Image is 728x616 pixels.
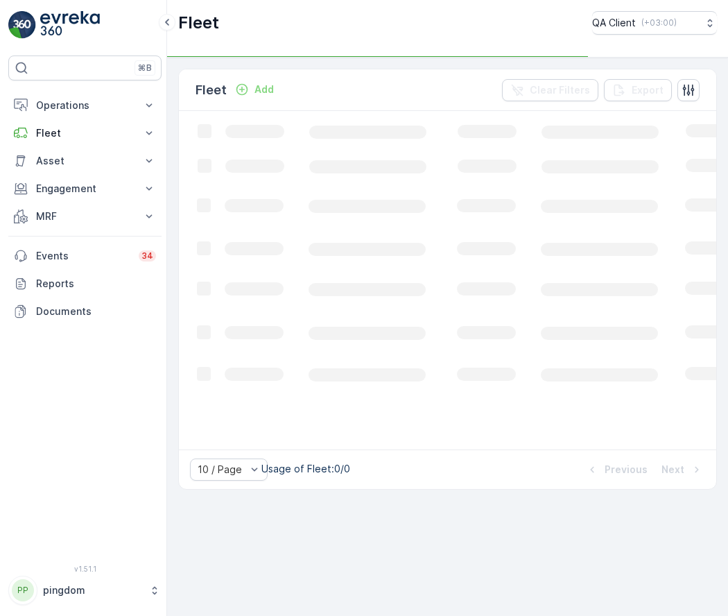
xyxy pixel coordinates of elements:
[8,565,162,573] span: v 1.51.1
[36,277,156,291] p: Reports
[40,11,100,39] img: logo_light-DOdMpM7g.png
[141,250,153,262] p: 34
[584,461,649,478] button: Previous
[8,11,36,39] img: logo
[229,81,279,98] button: Add
[632,83,664,97] p: Export
[8,270,162,298] a: Reports
[8,119,162,147] button: Fleet
[641,17,677,28] p: ( +03:00 )
[138,62,152,74] p: ⌘B
[8,576,162,605] button: PPpingdom
[604,79,672,101] button: Export
[592,11,717,35] button: QA Client(+03:00)
[43,583,142,597] p: pingdom
[8,175,162,203] button: Engagement
[502,79,598,101] button: Clear Filters
[36,154,134,168] p: Asset
[8,203,162,230] button: MRF
[8,242,162,270] a: Events34
[261,462,350,476] p: Usage of Fleet : 0/0
[36,305,156,318] p: Documents
[36,126,134,140] p: Fleet
[12,579,34,601] div: PP
[8,147,162,175] button: Asset
[592,16,636,30] p: QA Client
[36,99,134,112] p: Operations
[36,249,130,263] p: Events
[196,80,227,100] p: Fleet
[36,209,134,223] p: MRF
[530,83,590,97] p: Clear Filters
[8,298,162,325] a: Documents
[661,463,684,477] p: Next
[605,463,648,477] p: Previous
[8,92,162,119] button: Operations
[36,182,134,196] p: Engagement
[254,83,274,96] p: Add
[178,12,219,34] p: Fleet
[660,461,705,478] button: Next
